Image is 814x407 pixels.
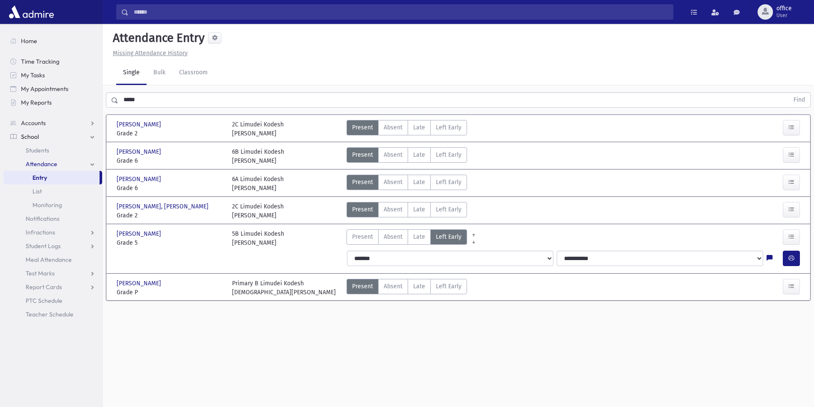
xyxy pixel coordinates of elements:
span: Late [413,178,425,187]
span: Late [413,205,425,214]
a: Notifications [3,212,102,225]
a: Time Tracking [3,55,102,68]
a: Test Marks [3,266,102,280]
span: Grade 2 [117,211,223,220]
span: Infractions [26,228,55,236]
span: Present [352,178,373,187]
span: Grade 2 [117,129,223,138]
span: Late [413,150,425,159]
span: Notifications [26,215,59,223]
span: Present [352,150,373,159]
a: Missing Attendance History [109,50,188,57]
span: Present [352,282,373,291]
div: 2C Limudei Kodesh [PERSON_NAME] [232,120,284,138]
span: Left Early [436,205,461,214]
div: AttTypes [347,120,467,138]
span: Accounts [21,119,46,127]
a: Bulk [147,61,172,85]
div: 5B Limudei Kodesh [PERSON_NAME] [232,229,284,247]
span: Late [413,282,425,291]
span: Absent [384,282,403,291]
a: Report Cards [3,280,102,294]
span: [PERSON_NAME] [117,279,163,288]
div: 6A Limudei Kodesh [PERSON_NAME] [232,175,284,193]
a: Monitoring [3,198,102,212]
span: Absent [384,232,403,241]
a: My Tasks [3,68,102,82]
a: My Appointments [3,82,102,96]
span: Entry [32,174,47,182]
h5: Attendance Entry [109,31,205,45]
span: Attendance [26,160,57,168]
span: Students [26,146,49,154]
button: Find [788,93,810,107]
span: Test Marks [26,269,55,277]
span: Absent [384,150,403,159]
span: Grade 6 [117,156,223,165]
a: Attendance [3,157,102,171]
span: Late [413,123,425,132]
div: AttTypes [347,175,467,193]
span: Present [352,205,373,214]
span: My Appointments [21,85,68,93]
span: [PERSON_NAME], [PERSON_NAME] [117,202,210,211]
a: Teacher Schedule [3,307,102,321]
span: Left Early [436,282,461,291]
span: Absent [384,123,403,132]
span: Teacher Schedule [26,310,73,318]
span: List [32,187,42,195]
span: Report Cards [26,283,62,291]
span: Left Early [436,232,461,241]
img: AdmirePro [7,3,56,20]
span: office [776,5,792,12]
a: List [3,184,102,198]
a: Accounts [3,116,102,130]
span: Grade P [117,288,223,297]
span: User [776,12,792,19]
span: [PERSON_NAME] [117,147,163,156]
div: Primary B Limudei Kodesh [DEMOGRAPHIC_DATA][PERSON_NAME] [232,279,336,297]
span: Left Early [436,150,461,159]
a: Infractions [3,225,102,239]
u: Missing Attendance History [113,50,188,57]
span: Meal Attendance [26,256,72,264]
a: Meal Attendance [3,253,102,266]
span: PTC Schedule [26,297,62,305]
input: Search [129,4,673,20]
a: Students [3,143,102,157]
div: AttTypes [347,279,467,297]
span: Grade 6 [117,184,223,193]
div: AttTypes [347,147,467,165]
span: Time Tracking [21,58,59,65]
a: Home [3,34,102,48]
span: Present [352,123,373,132]
a: Single [116,61,147,85]
div: AttTypes [347,202,467,220]
span: [PERSON_NAME] [117,120,163,129]
div: 2C Limudei Kodesh [PERSON_NAME] [232,202,284,220]
span: Left Early [436,123,461,132]
div: 6B Limudei Kodesh [PERSON_NAME] [232,147,284,165]
span: Present [352,232,373,241]
span: School [21,133,39,141]
a: My Reports [3,96,102,109]
a: PTC Schedule [3,294,102,307]
span: [PERSON_NAME] [117,229,163,238]
span: [PERSON_NAME] [117,175,163,184]
a: School [3,130,102,143]
a: Classroom [172,61,215,85]
span: Late [413,232,425,241]
span: Grade 5 [117,238,223,247]
span: Student Logs [26,242,61,250]
span: Monitoring [32,201,62,209]
a: Entry [3,171,100,184]
span: My Reports [21,99,52,106]
span: Left Early [436,178,461,187]
span: Absent [384,178,403,187]
div: AttTypes [347,229,467,247]
a: Student Logs [3,239,102,253]
span: My Tasks [21,71,45,79]
span: Home [21,37,37,45]
span: Absent [384,205,403,214]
